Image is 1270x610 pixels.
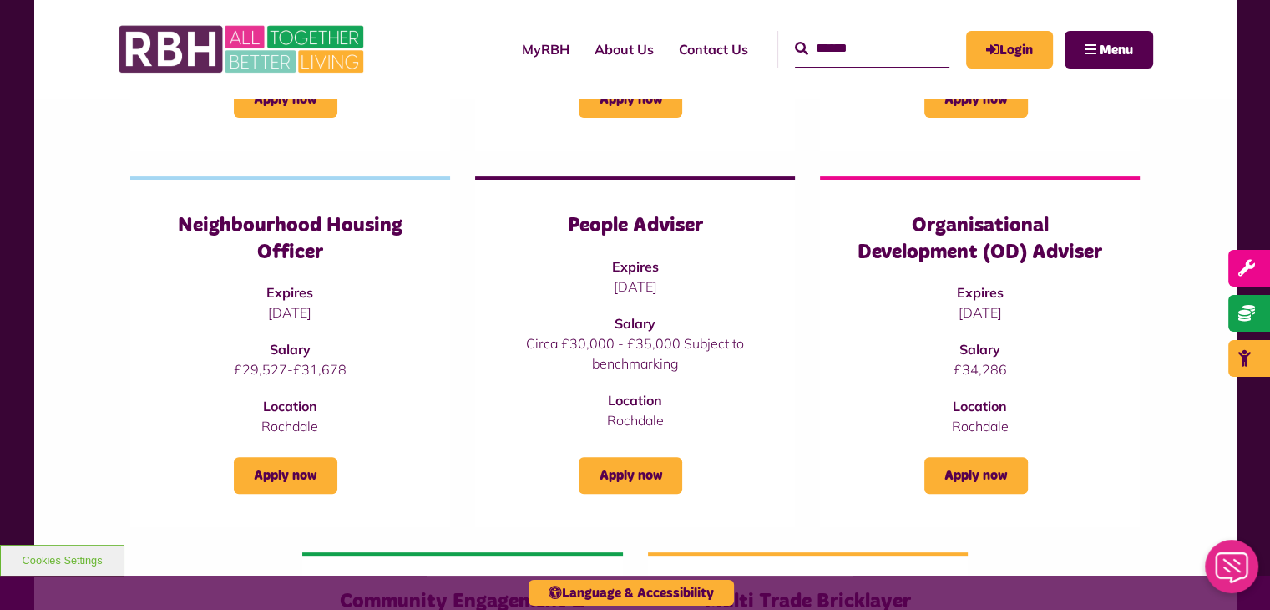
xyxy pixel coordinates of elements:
a: Apply now [924,457,1028,494]
strong: Location [263,398,317,414]
a: MyRBH [509,27,582,72]
a: Apply now [579,81,682,118]
strong: Salary [959,341,1000,358]
strong: Expires [957,284,1004,301]
button: Navigation [1065,31,1153,69]
h3: Neighbourhood Housing Officer [164,213,417,265]
a: MyRBH [966,31,1053,69]
img: RBH [118,17,368,82]
strong: Location [953,398,1007,414]
a: Apply now [579,457,682,494]
p: [DATE] [164,302,417,323]
p: Circa £30,000 - £35,000 Subject to benchmarking [509,333,761,374]
h3: People Adviser [509,213,761,239]
a: Apply now [924,81,1028,118]
strong: Location [608,392,662,409]
a: Apply now [234,81,337,118]
a: Contact Us [666,27,761,72]
h3: Organisational Development (OD) Adviser [853,213,1106,265]
strong: Salary [615,315,655,332]
p: Rochdale [164,416,417,436]
strong: Expires [611,258,658,275]
a: About Us [582,27,666,72]
p: Rochdale [853,416,1106,436]
a: Apply now [234,457,337,494]
p: £34,286 [853,359,1106,379]
p: [DATE] [509,277,761,297]
iframe: Netcall Web Assistant for live chat [1195,535,1270,610]
p: Rochdale [509,410,761,430]
strong: Expires [266,284,313,301]
span: Menu [1100,43,1133,57]
p: £29,527-£31,678 [164,359,417,379]
strong: Salary [270,341,311,358]
input: Search [795,31,949,67]
button: Language & Accessibility [529,580,734,606]
p: [DATE] [853,302,1106,323]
